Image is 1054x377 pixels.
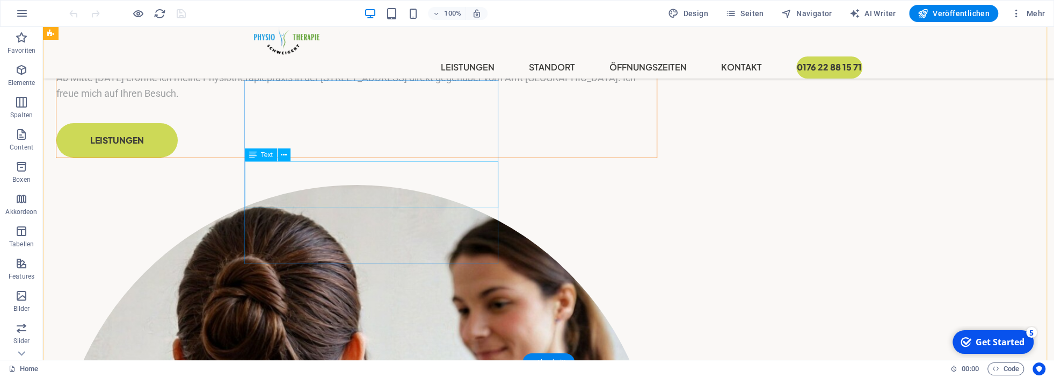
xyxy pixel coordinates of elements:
[522,353,575,372] div: + Abschnitt
[9,362,38,375] a: Klick, um Auswahl aufzuheben. Doppelklick öffnet Seitenverwaltung
[918,8,990,19] span: Veröffentlichen
[12,175,31,184] p: Boxen
[428,7,466,20] button: 100%
[472,9,482,18] i: Bei Größenänderung Zoomstufe automatisch an das gewählte Gerät anpassen.
[1007,5,1049,22] button: Mehr
[132,7,144,20] button: Klicke hier, um den Vorschau-Modus zu verlassen
[154,8,166,20] i: Seite neu laden
[153,7,166,20] button: reload
[777,5,837,22] button: Navigator
[721,5,768,22] button: Seiten
[1011,8,1045,19] span: Mehr
[261,152,273,158] span: Text
[13,337,30,345] p: Slider
[444,7,461,20] h6: 100%
[969,365,971,373] span: :
[5,208,37,216] p: Akkordeon
[13,304,30,313] p: Bilder
[29,10,78,22] div: Get Started
[1033,362,1045,375] button: Usercentrics
[992,362,1019,375] span: Code
[845,5,900,22] button: AI Writer
[10,143,33,152] p: Content
[987,362,1024,375] button: Code
[8,46,35,55] p: Favoriten
[950,362,979,375] h6: Session-Zeit
[79,1,90,12] div: 5
[9,272,34,281] p: Features
[9,240,34,248] p: Tabellen
[909,5,998,22] button: Veröffentlichen
[725,8,764,19] span: Seiten
[781,8,832,19] span: Navigator
[664,5,713,22] button: Design
[6,4,87,28] div: Get Started 5 items remaining, 0% complete
[962,362,978,375] span: 00 00
[668,8,708,19] span: Design
[10,111,33,119] p: Spalten
[8,79,35,87] p: Elemente
[849,8,896,19] span: AI Writer
[664,5,713,22] div: Design (Strg+Alt+Y)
